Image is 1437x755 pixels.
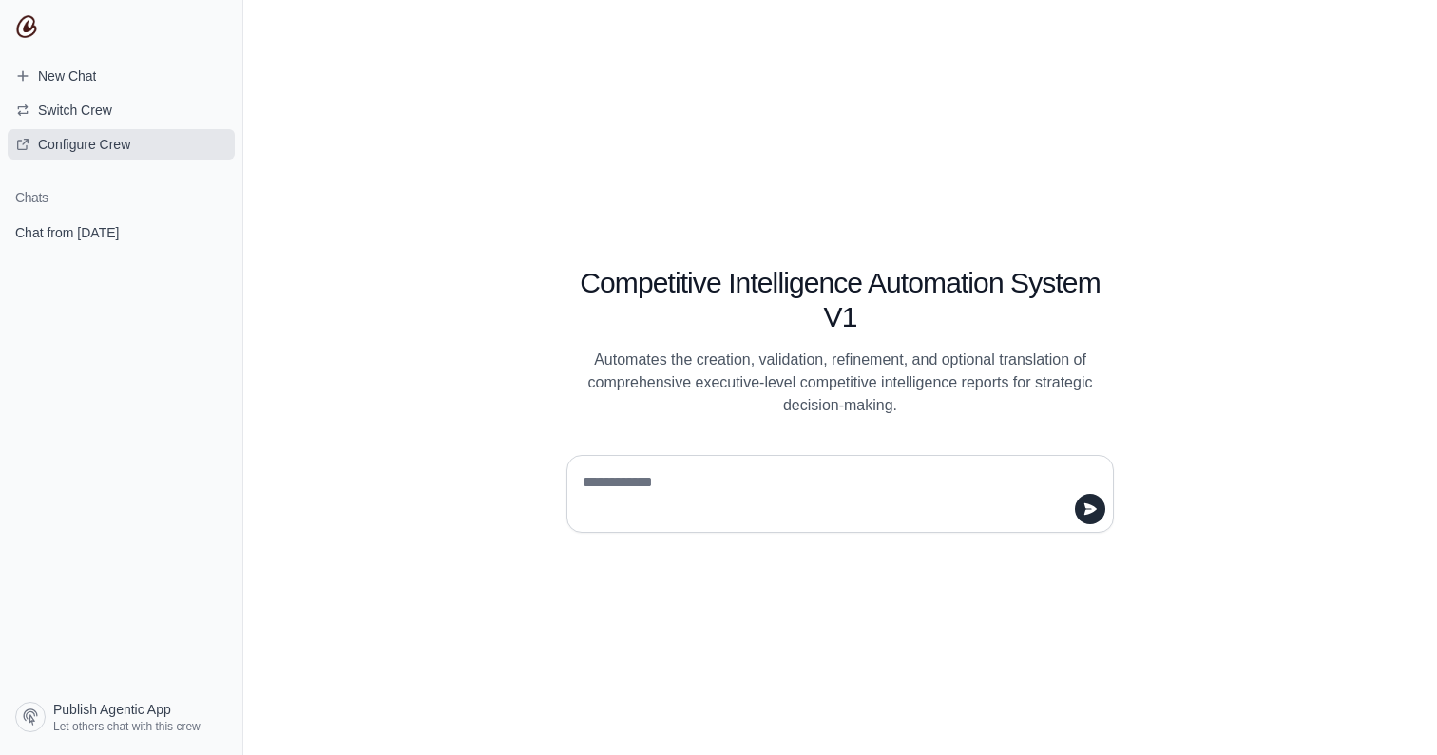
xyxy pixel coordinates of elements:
span: Publish Agentic App [53,700,171,719]
img: CrewAI Logo [15,15,38,38]
button: Switch Crew [8,95,235,125]
a: New Chat [8,61,235,91]
span: Switch Crew [38,101,112,120]
div: Vestlusvidin [1342,664,1437,755]
iframe: Chat Widget [1342,664,1437,755]
span: Chat from [DATE] [15,223,119,242]
span: New Chat [38,66,96,85]
a: Configure Crew [8,129,235,160]
h1: Competitive Intelligence Automation System V1 [566,266,1114,334]
a: Publish Agentic App Let others chat with this crew [8,694,235,740]
a: Chat from [DATE] [8,215,235,250]
span: Configure Crew [38,135,130,154]
span: Let others chat with this crew [53,719,201,734]
p: Automates the creation, validation, refinement, and optional translation of comprehensive executi... [566,349,1114,417]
